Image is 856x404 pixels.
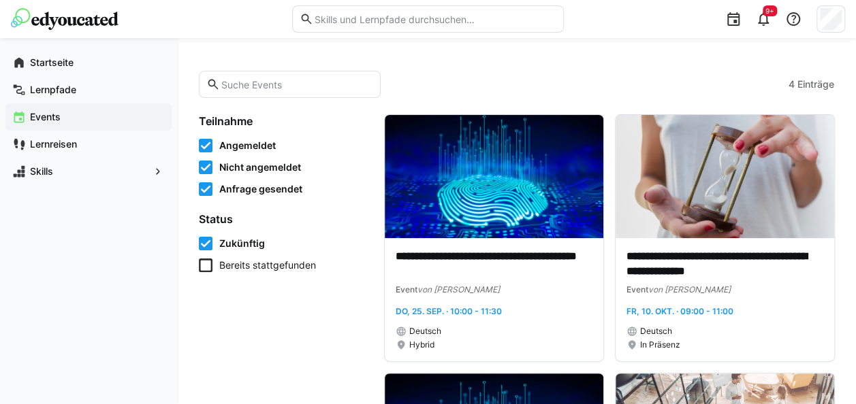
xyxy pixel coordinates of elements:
span: Zukünftig [219,237,265,250]
span: Hybrid [409,339,434,350]
span: Event [627,284,648,294]
span: Anfrage gesendet [219,182,302,196]
input: Suche Events [220,78,373,90]
span: Einträge [797,78,834,91]
span: Do, 25. Sep. · 10:00 - 11:30 [396,306,502,316]
span: Bereits stattgefunden [219,258,316,272]
span: Angemeldet [219,139,276,152]
input: Skills und Lernpfade durchsuchen… [313,13,556,25]
h4: Status [199,212,368,226]
h4: Teilnahme [199,114,368,128]
span: In Präsenz [640,339,680,350]
span: Event [396,284,417,294]
span: 9+ [765,7,774,15]
span: Fr, 10. Okt. · 09:00 - 11:00 [627,306,733,316]
span: von [PERSON_NAME] [648,284,731,294]
span: von [PERSON_NAME] [417,284,500,294]
span: 4 [789,78,795,91]
span: Deutsch [409,326,441,337]
img: image [385,115,603,238]
img: image [616,115,834,238]
span: Nicht angemeldet [219,161,301,174]
span: Deutsch [640,326,672,337]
